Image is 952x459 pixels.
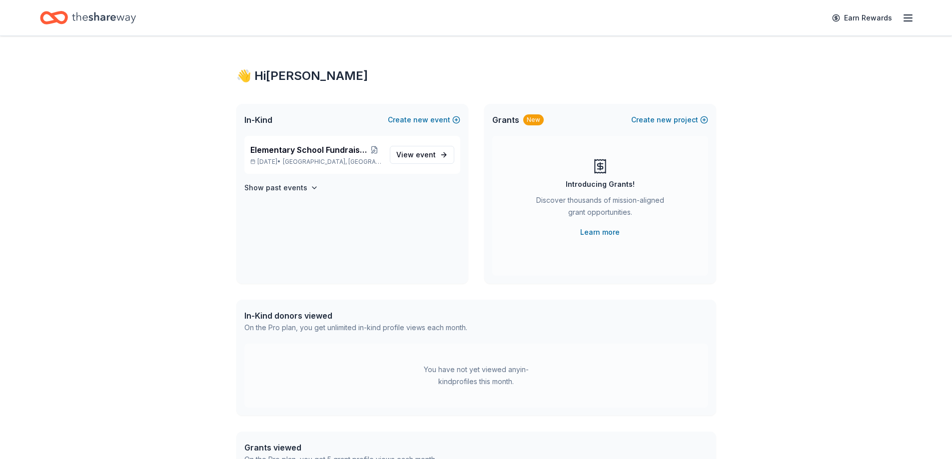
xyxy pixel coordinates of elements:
button: Show past events [244,182,318,194]
span: Elementary School Fundraiser/ Tricky Tray [250,144,368,156]
h4: Show past events [244,182,307,194]
a: Learn more [580,226,620,238]
div: You have not yet viewed any in-kind profiles this month. [414,364,539,388]
span: In-Kind [244,114,272,126]
div: New [523,114,544,125]
span: View [396,149,436,161]
div: On the Pro plan, you get unlimited in-kind profile views each month. [244,322,467,334]
div: In-Kind donors viewed [244,310,467,322]
div: Introducing Grants! [566,178,635,190]
span: new [413,114,428,126]
span: new [657,114,672,126]
span: Grants [492,114,519,126]
span: [GEOGRAPHIC_DATA], [GEOGRAPHIC_DATA] [283,158,381,166]
div: Grants viewed [244,442,437,454]
button: Createnewproject [631,114,708,126]
a: View event [390,146,454,164]
span: event [416,150,436,159]
div: Discover thousands of mission-aligned grant opportunities. [532,194,668,222]
a: Home [40,6,136,29]
a: Earn Rewards [826,9,898,27]
p: [DATE] • [250,158,382,166]
div: 👋 Hi [PERSON_NAME] [236,68,716,84]
button: Createnewevent [388,114,460,126]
